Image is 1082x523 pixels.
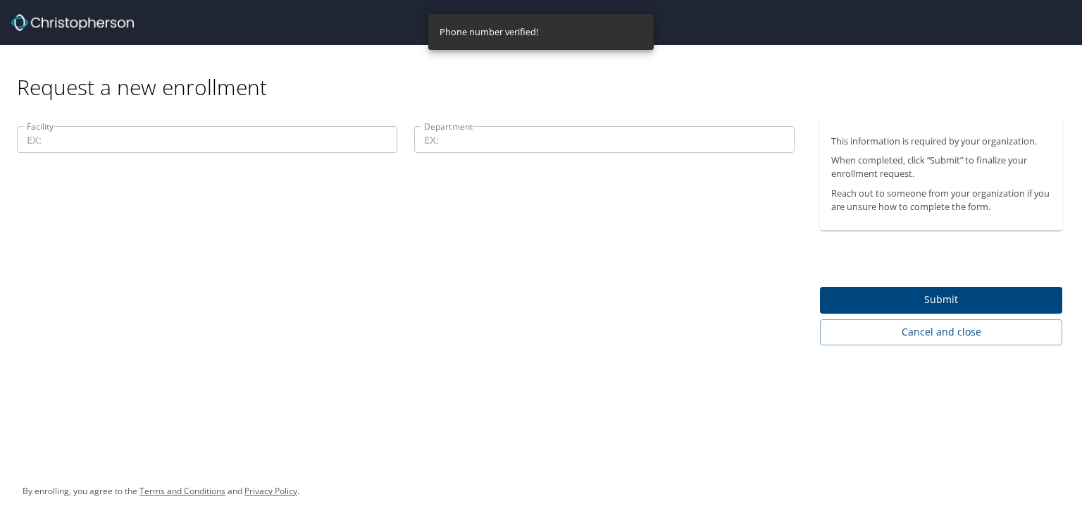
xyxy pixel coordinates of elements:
[11,14,134,31] img: cbt logo
[23,474,299,509] div: By enrolling, you agree to the and .
[831,324,1051,341] span: Cancel and close
[17,45,1074,101] div: Request a new enrollment
[820,287,1062,314] button: Submit
[831,154,1051,180] p: When completed, click “Submit” to finalize your enrollment request.
[820,319,1062,345] button: Cancel and close
[440,18,538,46] div: Phone number verified!
[831,187,1051,214] p: Reach out to someone from your organization if you are unsure how to complete the form.
[244,485,297,497] a: Privacy Policy
[831,135,1051,148] p: This information is required by your organization.
[414,126,795,153] input: EX:
[831,291,1051,309] span: Submit
[139,485,225,497] a: Terms and Conditions
[17,126,397,153] input: EX:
